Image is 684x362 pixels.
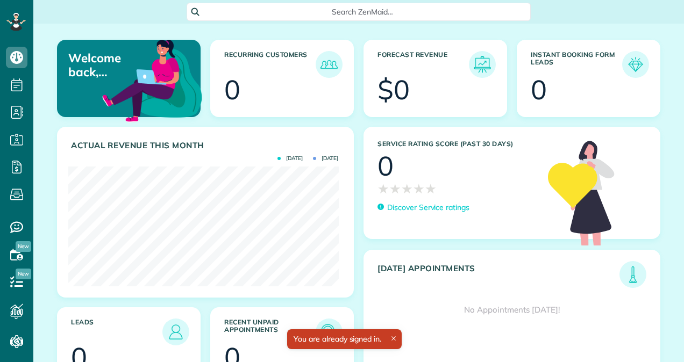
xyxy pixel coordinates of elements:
[413,179,425,198] span: ★
[224,318,316,345] h3: Recent unpaid appointments
[100,27,204,132] img: dashboard_welcome-42a62b7d889689a78055ac9021e634bf52bae3f8056760290aed330b23ab8690.png
[277,156,303,161] span: [DATE]
[387,202,469,213] p: Discover Service ratings
[224,76,240,103] div: 0
[377,264,619,288] h3: [DATE] Appointments
[165,321,187,343] img: icon_leads-1bed01f49abd5b7fead27621c3d59655bb73ed531f8eeb49469d10e621d6b896.png
[287,329,402,349] div: You are already signed in.
[531,51,622,78] h3: Instant Booking Form Leads
[364,288,660,332] div: No Appointments [DATE]!
[71,318,162,345] h3: Leads
[16,241,31,252] span: New
[472,54,493,75] img: icon_forecast_revenue-8c13a41c7ed35a8dcfafea3cbb826a0462acb37728057bba2d056411b612bbbe.png
[313,156,338,161] span: [DATE]
[622,264,644,285] img: icon_todays_appointments-901f7ab196bb0bea1936b74009e4eb5ffbc2d2711fa7634e0d609ed5ef32b18b.png
[16,269,31,279] span: New
[425,179,437,198] span: ★
[401,179,413,198] span: ★
[625,54,646,75] img: icon_form_leads-04211a6a04a5b2264e4ee56bc0799ec3eb69b7e499cbb523a139df1d13a81ae0.png
[224,51,316,78] h3: Recurring Customers
[377,153,394,179] div: 0
[68,51,153,79] p: Welcome back, Anelise!
[377,202,469,213] a: Discover Service ratings
[531,76,547,103] div: 0
[71,141,343,150] h3: Actual Revenue this month
[377,179,389,198] span: ★
[318,321,340,343] img: icon_unpaid_appointments-47b8ce3997adf2238b356f14209ab4cced10bd1f174958f3ca8f1d0dd7fffeee.png
[318,54,340,75] img: icon_recurring_customers-cf858462ba22bcd05b5a5880d41d6543d210077de5bb9ebc9590e49fd87d84ed.png
[377,140,537,148] h3: Service Rating score (past 30 days)
[389,179,401,198] span: ★
[377,51,469,78] h3: Forecast Revenue
[377,76,410,103] div: $0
